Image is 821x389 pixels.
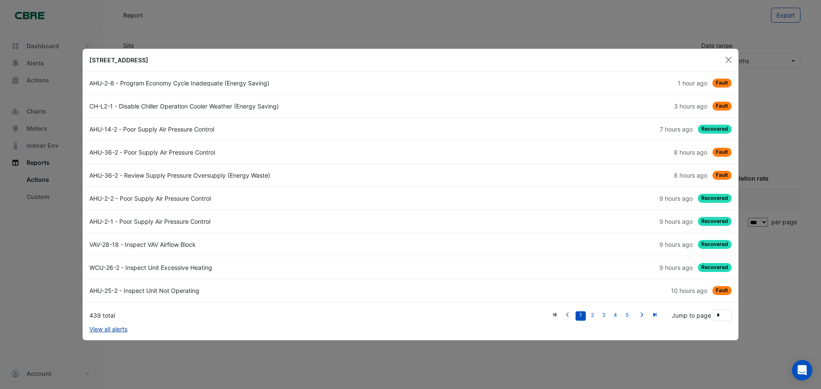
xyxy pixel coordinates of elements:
span: Wed 27-Aug-2025 06:30 AEST [671,287,707,294]
div: AHU-2-2 - Poor Supply Air Pressure Control [84,194,410,203]
span: Recovered [698,125,732,134]
div: AHU-2-1 - Poor Supply Air Pressure Control [84,217,410,226]
a: 3 [599,311,609,321]
span: Wed 27-Aug-2025 07:00 AEST [659,241,693,248]
div: 439 total [89,311,548,320]
span: Wed 27-Aug-2025 15:00 AEST [678,79,707,87]
span: Recovered [698,217,732,226]
span: Fault [712,79,732,88]
button: Close [722,53,735,66]
span: Wed 27-Aug-2025 09:30 AEST [660,126,693,133]
div: AHU-14-2 - Poor Supply Air Pressure Control [84,125,410,134]
label: Jump to page [672,311,711,320]
div: WCU-26-2 - Inspect Unit Excessive Heating [84,263,410,272]
a: Next [635,310,648,321]
span: Fault [712,286,732,295]
b: [STREET_ADDRESS] [89,56,148,64]
span: Recovered [698,194,732,203]
div: CH-L2-1 - Disable Chiller Operation Cooler Weather (Energy Saving) [84,102,410,111]
a: 5 [622,311,632,321]
div: Open Intercom Messenger [792,360,812,380]
div: AHU-36-2 - Review Supply Pressure Oversupply (Energy Waste) [84,171,410,180]
a: 4 [610,311,620,321]
span: Fault [712,171,732,180]
a: View all alerts [89,325,127,333]
div: AHU-36-2 - Poor Supply Air Pressure Control [84,148,410,157]
div: VAV-28-18 - Inspect VAV Airflow Block [84,240,410,249]
div: AHU-25-2 - Inspect Unit Not Operating [84,286,410,295]
span: Wed 27-Aug-2025 06:45 AEST [659,264,693,271]
span: Wed 27-Aug-2025 08:00 AEST [674,172,707,179]
span: Fault [712,102,732,111]
a: Last [648,310,662,321]
span: Recovered [698,240,732,249]
span: Recovered [698,263,732,272]
span: Wed 27-Aug-2025 07:30 AEST [659,218,693,225]
span: Wed 27-Aug-2025 07:30 AEST [659,195,693,202]
div: AHU-2-8 - Program Economy Cycle Inadequate (Energy Saving) [84,79,410,88]
span: Fault [712,148,732,157]
span: Wed 27-Aug-2025 08:30 AEST [674,149,707,156]
a: 2 [587,311,597,321]
span: Wed 27-Aug-2025 13:30 AEST [674,102,707,110]
a: 1 [576,311,586,321]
